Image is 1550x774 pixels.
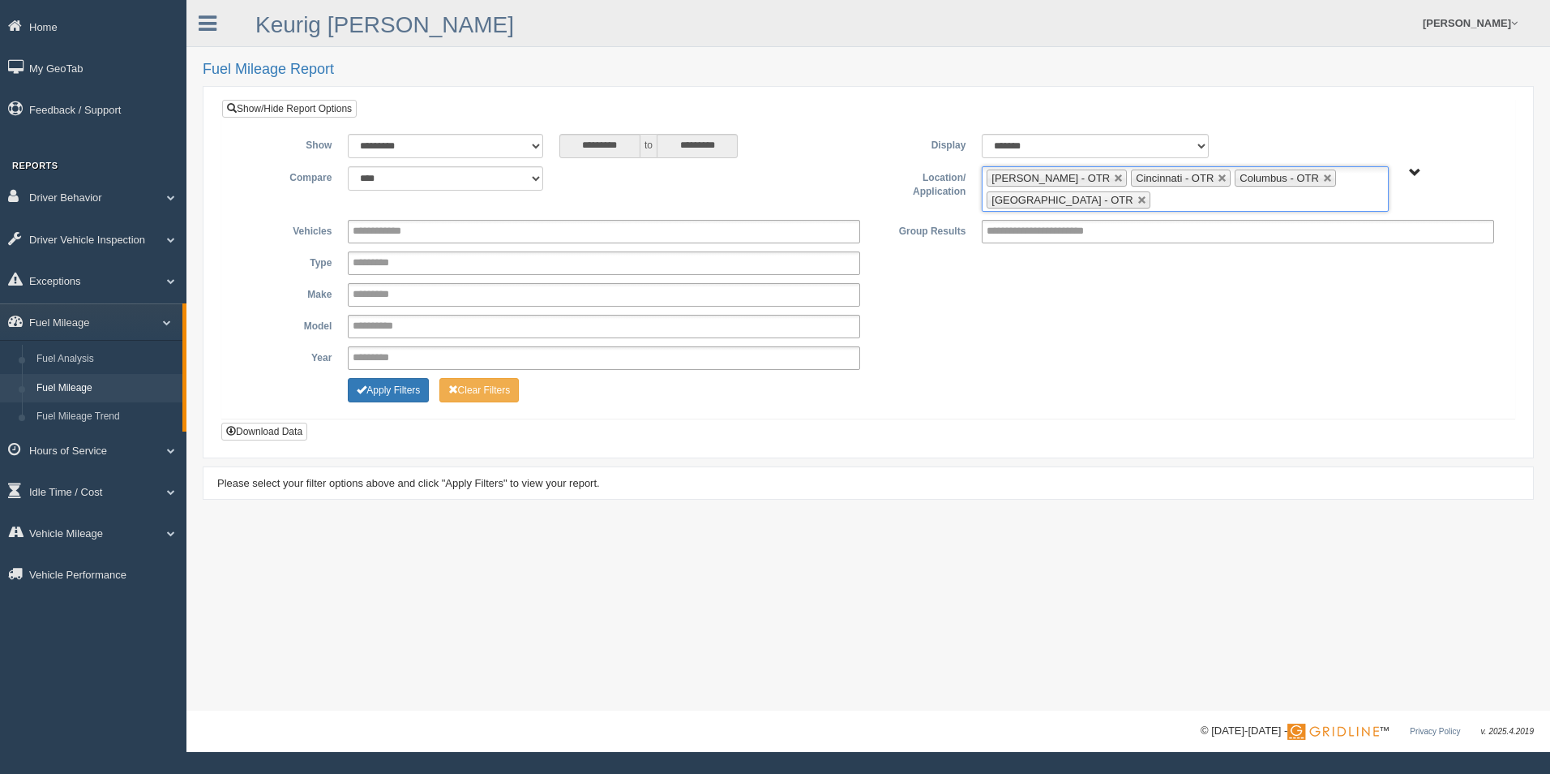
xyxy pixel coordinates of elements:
[222,100,357,118] a: Show/Hide Report Options
[348,378,429,402] button: Change Filter Options
[868,220,974,239] label: Group Results
[234,220,340,239] label: Vehicles
[991,172,1110,184] span: [PERSON_NAME] - OTR
[29,402,182,432] a: Fuel Mileage Trend
[29,345,182,374] a: Fuel Analysis
[1201,723,1534,740] div: © [DATE]-[DATE] - ™
[439,378,520,402] button: Change Filter Options
[221,423,307,441] button: Download Data
[640,134,657,158] span: to
[203,62,1534,78] h2: Fuel Mileage Report
[1410,727,1460,736] a: Privacy Policy
[1287,724,1379,740] img: Gridline
[1240,172,1319,184] span: Columbus - OTR
[29,374,182,403] a: Fuel Mileage
[868,166,974,200] label: Location/ Application
[234,252,340,271] label: Type
[255,12,514,37] a: Keurig [PERSON_NAME]
[234,134,340,153] label: Show
[1481,727,1534,736] span: v. 2025.4.2019
[991,194,1133,206] span: [GEOGRAPHIC_DATA] - OTR
[234,283,340,303] label: Make
[868,134,974,153] label: Display
[234,166,340,186] label: Compare
[217,477,600,489] span: Please select your filter options above and click "Apply Filters" to view your report.
[234,346,340,366] label: Year
[234,315,340,334] label: Model
[1136,172,1214,184] span: Cincinnati - OTR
